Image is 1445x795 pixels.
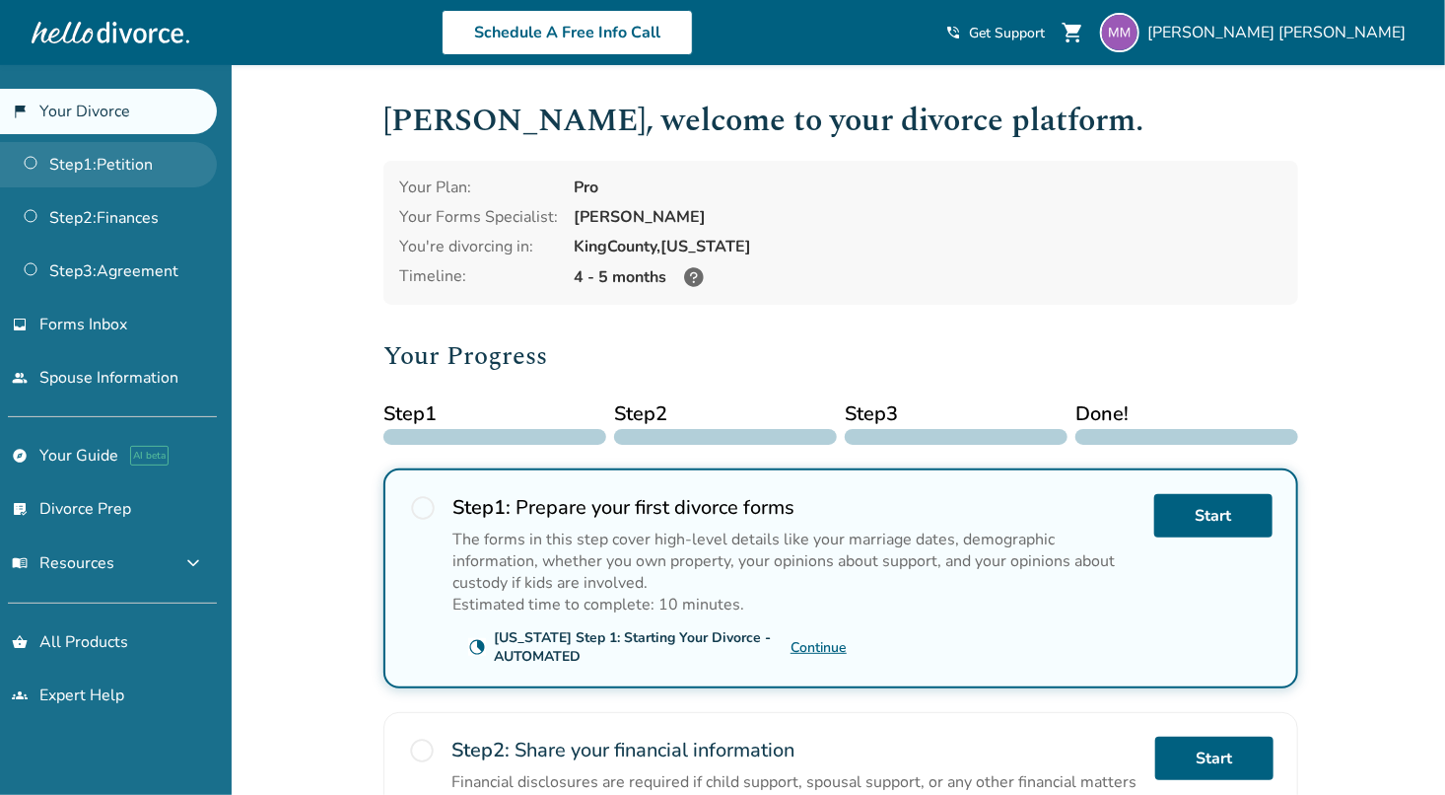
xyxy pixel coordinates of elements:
[451,737,510,763] strong: Step 2 :
[452,494,1138,521] h2: Prepare your first divorce forms
[130,446,169,466] span: AI beta
[12,634,28,650] span: shopping_basket
[12,370,28,386] span: people
[181,551,205,575] span: expand_more
[494,628,791,666] div: [US_STATE] Step 1: Starting Your Divorce - AUTOMATED
[399,177,558,198] div: Your Plan:
[451,737,1139,763] h2: Share your financial information
[408,737,436,764] span: radio_button_unchecked
[12,104,28,119] span: flag_2
[452,494,511,521] strong: Step 1 :
[383,336,1298,376] h2: Your Progress
[452,594,1138,615] p: Estimated time to complete: 10 minutes.
[383,97,1298,145] h1: [PERSON_NAME] , welcome to your divorce platform.
[1100,13,1139,52] img: matthew.marr19@gmail.com
[574,177,1282,198] div: Pro
[12,501,28,517] span: list_alt_check
[399,206,558,228] div: Your Forms Specialist:
[845,399,1067,429] span: Step 3
[383,399,606,429] span: Step 1
[399,265,558,289] div: Timeline:
[12,317,28,332] span: inbox
[12,552,114,574] span: Resources
[1003,32,1445,795] iframe: Chat Widget
[468,638,486,656] span: clock_loader_40
[442,10,693,55] a: Schedule A Free Info Call
[945,24,1045,42] a: phone_in_talkGet Support
[969,24,1045,42] span: Get Support
[12,687,28,703] span: groups
[574,206,1282,228] div: [PERSON_NAME]
[12,448,28,464] span: explore
[39,314,127,335] span: Forms Inbox
[1147,22,1413,43] span: [PERSON_NAME] [PERSON_NAME]
[614,399,837,429] span: Step 2
[452,529,1138,594] p: The forms in this step cover high-level details like your marriage dates, demographic information...
[409,494,437,522] span: radio_button_unchecked
[1061,21,1084,44] span: shopping_cart
[945,25,961,40] span: phone_in_talk
[574,236,1282,257] div: King County, [US_STATE]
[12,555,28,571] span: menu_book
[791,638,847,657] a: Continue
[574,265,1282,289] div: 4 - 5 months
[399,236,558,257] div: You're divorcing in:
